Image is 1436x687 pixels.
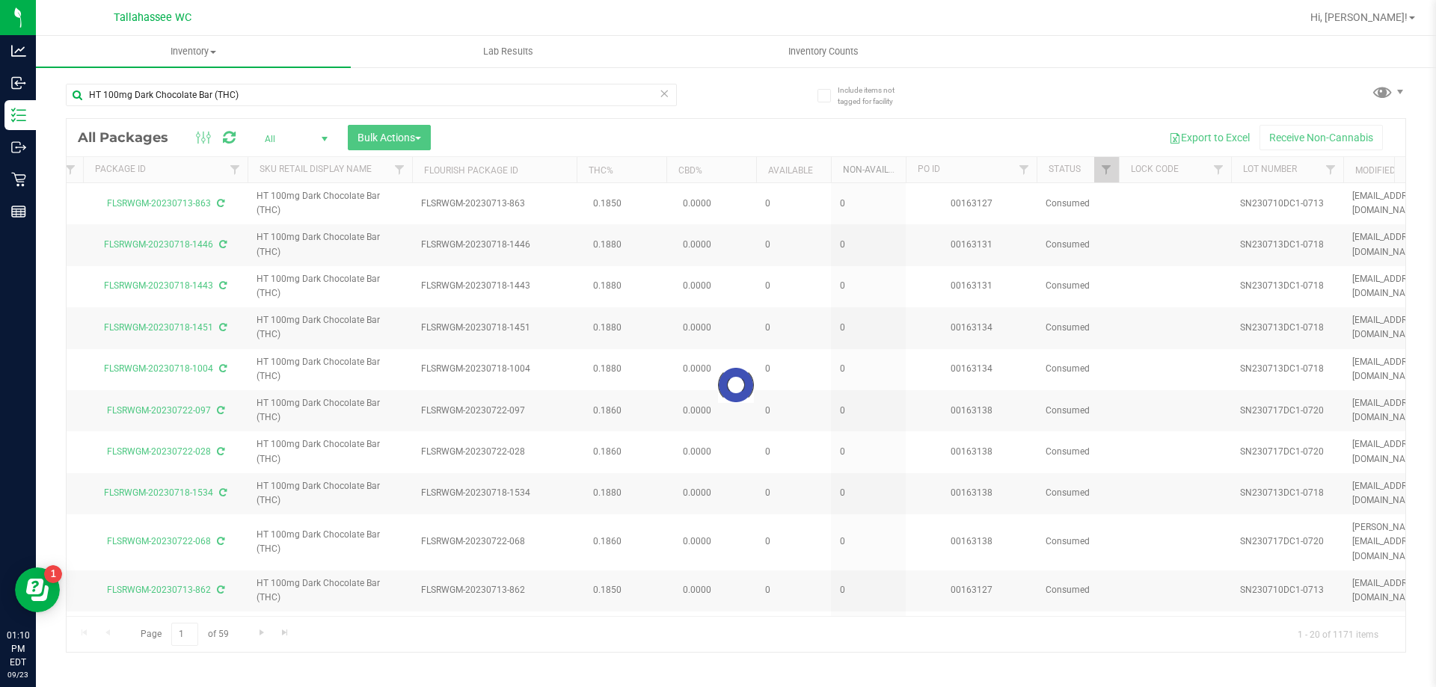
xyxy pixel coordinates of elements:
[351,36,666,67] a: Lab Results
[11,43,26,58] inline-svg: Analytics
[838,84,912,107] span: Include items not tagged for facility
[11,108,26,123] inline-svg: Inventory
[114,11,191,24] span: Tallahassee WC
[1310,11,1408,23] span: Hi, [PERSON_NAME]!
[66,84,677,106] input: Search Package ID, Item Name, SKU, Lot or Part Number...
[44,565,62,583] iframe: Resource center unread badge
[463,45,553,58] span: Lab Results
[36,36,351,67] a: Inventory
[11,204,26,219] inline-svg: Reports
[36,45,351,58] span: Inventory
[11,140,26,155] inline-svg: Outbound
[11,172,26,187] inline-svg: Retail
[7,629,29,669] p: 01:10 PM EDT
[7,669,29,680] p: 09/23
[659,84,669,103] span: Clear
[11,76,26,90] inline-svg: Inbound
[666,36,981,67] a: Inventory Counts
[15,567,60,612] iframe: Resource center
[768,45,879,58] span: Inventory Counts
